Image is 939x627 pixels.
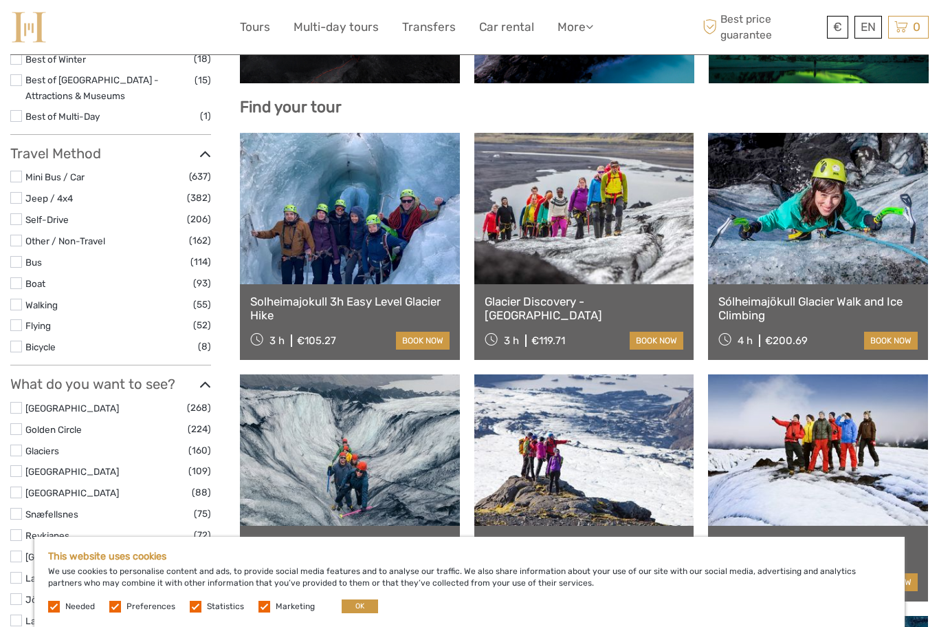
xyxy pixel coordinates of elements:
label: Needed [65,601,95,613]
span: (637) [189,169,211,184]
span: 0 [911,20,923,34]
a: Best of Winter [25,54,86,65]
a: Transfers [402,17,456,37]
a: Glaciers [25,445,59,456]
span: (52) [193,317,211,333]
a: Landmannalaugar [25,573,102,584]
span: (382) [187,190,211,206]
label: Statistics [207,601,244,613]
span: (206) [187,211,211,227]
a: Solheimajokull 3h Easy Level Glacier Hike [250,295,450,323]
a: Golden Circle [25,424,82,435]
a: [GEOGRAPHIC_DATA] [25,403,119,414]
h3: Travel Method [10,145,211,162]
a: Snæfellsnes [25,509,78,520]
span: (88) [192,485,211,500]
span: (75) [194,506,211,522]
a: Glacier Hike at [GEOGRAPHIC_DATA] Shared Experience [250,536,450,564]
h5: This website uses cookies [48,551,891,562]
a: Bus [25,257,42,268]
span: (109) [188,463,211,479]
a: Jeep / 4x4 [25,193,73,204]
a: More [557,17,593,37]
button: Open LiveChat chat widget [158,21,175,38]
a: Tours [240,17,270,37]
a: Lake Mývatn [25,615,79,626]
div: EN [854,16,882,39]
a: Mini Bus / Car [25,171,85,182]
a: Best of [GEOGRAPHIC_DATA] - Attractions & Museums [25,74,159,101]
a: Bicycle [25,341,56,352]
p: We're away right now. Please check back later! [19,24,155,35]
a: book now [396,332,450,350]
b: Find your tour [240,98,342,116]
a: Multi-day tours [294,17,379,37]
a: Reykjanes [25,530,69,541]
a: Jökulsárlón/[GEOGRAPHIC_DATA] [25,594,174,605]
div: €200.69 [765,334,808,347]
span: (8) [198,339,211,354]
a: [GEOGRAPHIC_DATA] [25,466,119,477]
span: 3 h [504,334,519,347]
a: book now [630,332,683,350]
span: (15) [195,72,211,88]
span: € [833,20,842,34]
a: Glacier Discovery - [GEOGRAPHIC_DATA] [485,295,684,323]
a: Sólheimajökull Glacier Walk and Ice Climbing [718,295,918,323]
div: We use cookies to personalise content and ads, to provide social media features and to analyse ou... [34,537,905,627]
span: (18) [194,51,211,67]
a: Flying [25,320,51,331]
a: Best of Multi-Day [25,111,100,122]
span: (114) [190,254,211,270]
a: Glacier Exploration [718,536,918,550]
span: (1) [200,108,211,124]
h3: What do you want to see? [10,376,211,392]
a: [GEOGRAPHIC_DATA] [25,487,119,498]
span: (162) [189,233,211,248]
span: 3 h [269,334,285,347]
a: Glacier Panorama Trail - [GEOGRAPHIC_DATA] [485,536,684,564]
span: 4 h [738,334,753,347]
span: (224) [188,421,211,437]
span: (160) [188,443,211,458]
a: Boat [25,278,45,289]
span: Best price guarantee [699,12,824,42]
a: [GEOGRAPHIC_DATA] [25,551,119,562]
span: (55) [193,297,211,312]
a: Other / Non-Travel [25,235,105,246]
label: Preferences [126,601,175,613]
button: OK [342,599,378,613]
div: €105.27 [297,334,336,347]
img: 975-fd72f77c-0a60-4403-8c23-69ec0ff557a4_logo_small.jpg [10,10,47,44]
a: Walking [25,299,58,310]
div: €119.71 [531,334,565,347]
span: (93) [193,275,211,291]
span: (72) [194,527,211,543]
a: Car rental [479,17,534,37]
span: (268) [187,400,211,416]
label: Marketing [276,601,315,613]
a: Self-Drive [25,214,69,225]
a: book now [864,332,918,350]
